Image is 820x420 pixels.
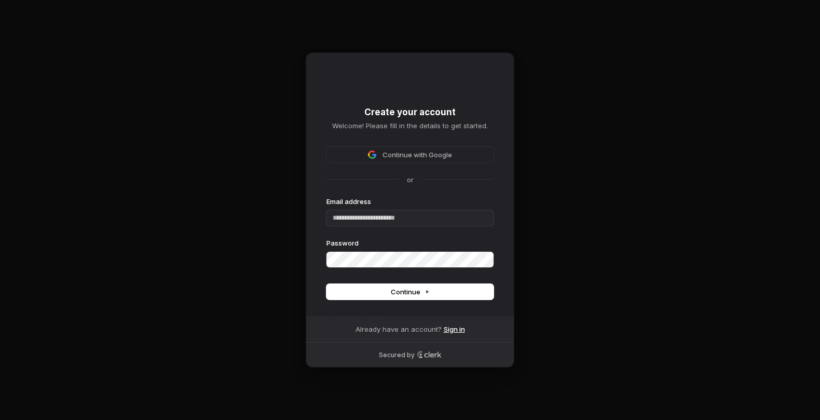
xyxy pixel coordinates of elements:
a: Clerk logo [417,351,442,358]
label: Email address [326,197,371,206]
button: Sign in with GoogleContinue with Google [326,147,494,162]
span: Continue with Google [382,150,452,159]
img: Sign in with Google [368,151,376,159]
button: Continue [326,284,494,300]
p: Welcome! Please fill in the details to get started. [326,121,494,130]
h1: Create your account [326,106,494,119]
p: Secured by [379,351,415,359]
a: Sign in [444,324,465,334]
span: Continue [391,287,430,296]
p: or [407,175,414,184]
label: Password [326,238,359,248]
button: Show password [471,253,491,266]
span: Already have an account? [356,324,442,334]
